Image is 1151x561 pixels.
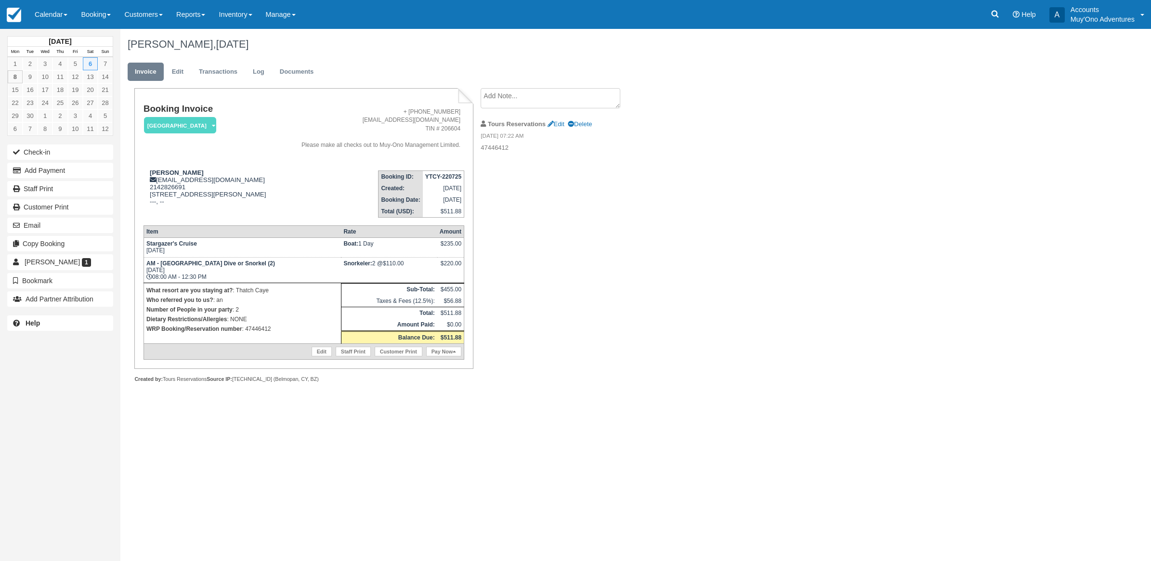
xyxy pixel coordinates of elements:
[423,183,464,194] td: [DATE]
[68,122,83,135] a: 10
[134,376,163,382] strong: Created by:
[146,316,227,323] strong: Dietary Restrictions/Allergies
[146,240,197,247] strong: Stargazer's Cruise
[341,225,437,237] th: Rate
[379,194,423,206] th: Booking Date:
[7,8,21,22] img: checkfront-main-nav-mini-logo.png
[68,109,83,122] a: 3
[23,83,38,96] a: 16
[23,96,38,109] a: 23
[437,295,464,307] td: $56.88
[7,291,113,307] button: Add Partner Attribution
[192,63,245,81] a: Transactions
[1013,11,1020,18] i: Help
[341,331,437,343] th: Balance Due:
[7,163,113,178] button: Add Payment
[375,347,422,356] a: Customer Print
[146,295,339,305] p: : an
[68,70,83,83] a: 12
[68,83,83,96] a: 19
[341,295,437,307] td: Taxes & Fees (12.5%):
[23,57,38,70] a: 2
[98,57,113,70] a: 7
[146,286,339,295] p: : Thatch Caye
[23,122,38,135] a: 7
[481,132,643,143] em: [DATE] 07:22 AM
[7,315,113,331] a: Help
[146,326,242,332] strong: WRP Booking/Reservation number
[144,169,279,217] div: [EMAIL_ADDRESS][DOMAIN_NAME] 2142826691 [STREET_ADDRESS][PERSON_NAME] ---, --
[134,376,473,383] div: Tours Reservations [TECHNICAL_ID] (Belmopan, CY, BZ)
[437,307,464,319] td: $511.88
[23,70,38,83] a: 9
[83,109,98,122] a: 4
[7,181,113,196] a: Staff Print
[343,240,358,247] strong: Boat
[8,47,23,57] th: Mon
[49,38,71,45] strong: [DATE]
[341,307,437,319] th: Total:
[341,283,437,295] th: Sub-Total:
[8,109,23,122] a: 29
[7,199,113,215] a: Customer Print
[379,170,423,183] th: Booking ID:
[68,57,83,70] a: 5
[437,225,464,237] th: Amount
[38,122,52,135] a: 8
[83,96,98,109] a: 27
[7,236,113,251] button: Copy Booking
[7,218,113,233] button: Email
[144,117,213,134] a: [GEOGRAPHIC_DATA]
[146,314,339,324] p: : NONE
[1021,11,1036,18] span: Help
[144,104,279,114] h1: Booking Invoice
[146,260,275,267] strong: AM - [GEOGRAPHIC_DATA] Dive or Snorkel (2)
[312,347,332,356] a: Edit
[165,63,191,81] a: Edit
[25,258,80,266] span: [PERSON_NAME]
[1049,7,1065,23] div: A
[146,324,339,334] p: : 47446412
[144,257,341,283] td: [DATE] 08:00 AM - 12:30 PM
[425,173,461,180] strong: YTCY-220725
[52,70,67,83] a: 11
[52,47,67,57] th: Thu
[150,169,204,176] strong: [PERSON_NAME]
[144,225,341,237] th: Item
[437,283,464,295] td: $455.00
[98,70,113,83] a: 14
[52,83,67,96] a: 18
[246,63,272,81] a: Log
[38,83,52,96] a: 17
[423,194,464,206] td: [DATE]
[1071,14,1135,24] p: Muy'Ono Adventures
[52,109,67,122] a: 2
[437,319,464,331] td: $0.00
[488,120,546,128] strong: Tours Reservations
[52,122,67,135] a: 9
[7,273,113,288] button: Bookmark
[379,183,423,194] th: Created:
[7,144,113,160] button: Check-in
[336,347,371,356] a: Staff Print
[52,96,67,109] a: 25
[8,122,23,135] a: 6
[83,70,98,83] a: 13
[83,122,98,135] a: 11
[1071,5,1135,14] p: Accounts
[38,47,52,57] th: Wed
[216,38,249,50] span: [DATE]
[7,254,113,270] a: [PERSON_NAME] 1
[481,144,643,153] p: 47446412
[23,109,38,122] a: 30
[146,305,339,314] p: : 2
[568,120,592,128] a: Delete
[98,122,113,135] a: 12
[341,237,437,257] td: 1 Day
[426,347,461,356] a: Pay Now
[128,39,977,50] h1: [PERSON_NAME],
[128,63,164,81] a: Invoice
[8,96,23,109] a: 22
[8,83,23,96] a: 15
[38,57,52,70] a: 3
